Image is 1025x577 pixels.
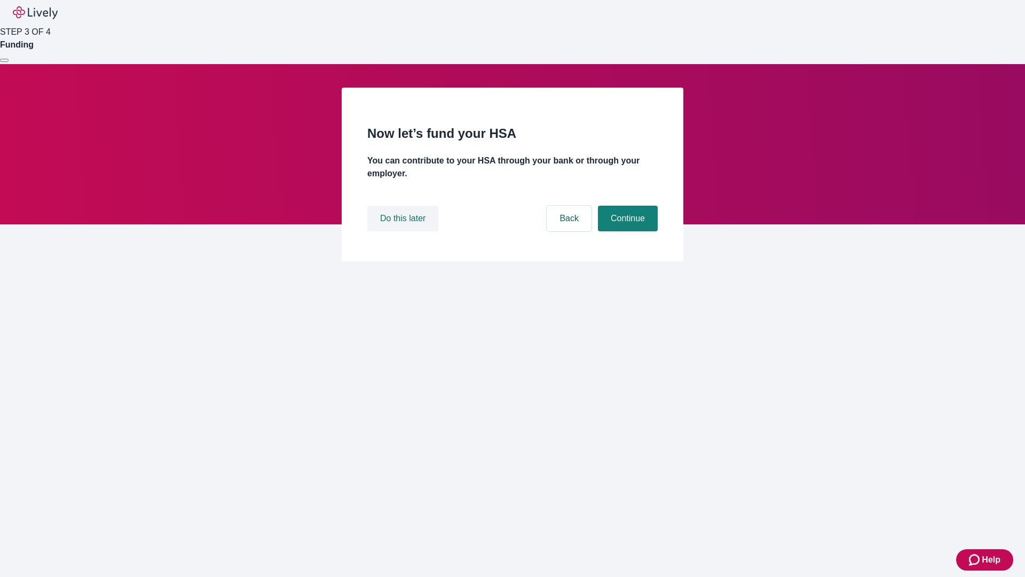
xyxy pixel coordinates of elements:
[367,206,438,231] button: Do this later
[969,553,982,566] svg: Zendesk support icon
[13,6,58,19] img: Lively
[598,206,658,231] button: Continue
[982,553,1000,566] span: Help
[547,206,592,231] button: Back
[367,154,658,180] h4: You can contribute to your HSA through your bank or through your employer.
[367,124,658,143] h2: Now let’s fund your HSA
[956,549,1013,571] button: Zendesk support iconHelp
